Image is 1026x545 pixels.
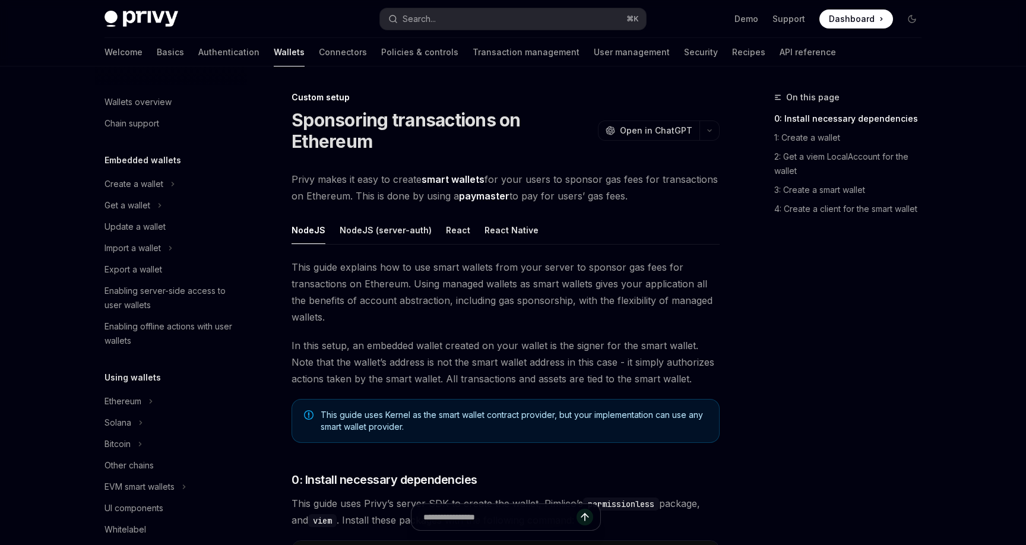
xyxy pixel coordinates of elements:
div: Search... [403,12,436,26]
a: 4: Create a client for the smart wallet [774,199,931,218]
span: Dashboard [829,13,875,25]
a: Security [684,38,718,66]
a: Authentication [198,38,259,66]
div: Export a wallet [104,262,162,277]
a: User management [594,38,670,66]
div: Other chains [104,458,154,473]
span: In this setup, an embedded wallet created on your wallet is the signer for the smart wallet. Note... [292,337,720,387]
h5: Embedded wallets [104,153,181,167]
div: React [446,216,470,244]
a: 0: Install necessary dependencies [774,109,931,128]
a: Support [772,13,805,25]
a: Enabling server-side access to user wallets [95,280,247,316]
div: Wallets overview [104,95,172,109]
div: Enabling offline actions with user wallets [104,319,240,348]
a: Chain support [95,113,247,134]
div: Update a wallet [104,220,166,234]
button: Toggle Get a wallet section [95,195,247,216]
div: Custom setup [292,91,720,103]
div: NodeJS [292,216,325,244]
span: This guide uses Kernel as the smart wallet contract provider, but your implementation can use any... [321,409,707,433]
a: Dashboard [819,9,893,28]
div: Enabling server-side access to user wallets [104,284,240,312]
span: This guide uses Privy’s server SDK to create the wallet, Pimlico’s package, and . Install these p... [292,495,720,528]
div: Get a wallet [104,198,150,213]
div: NodeJS (server-auth) [340,216,432,244]
span: Privy makes it easy to create for your users to sponsor gas fees for transactions on Ethereum. Th... [292,171,720,204]
button: Toggle dark mode [902,9,921,28]
button: Open in ChatGPT [598,121,699,141]
input: Ask a question... [423,504,577,530]
button: Toggle Bitcoin section [95,433,247,455]
a: paymaster [459,190,509,202]
a: API reference [780,38,836,66]
a: Demo [734,13,758,25]
button: Toggle Create a wallet section [95,173,247,195]
code: permissionless [583,498,659,511]
img: dark logo [104,11,178,27]
div: Whitelabel [104,522,146,537]
button: Open search [380,8,646,30]
span: ⌘ K [626,14,639,24]
a: Wallets overview [95,91,247,113]
span: Open in ChatGPT [620,125,692,137]
a: Connectors [319,38,367,66]
a: Recipes [732,38,765,66]
h5: Using wallets [104,370,161,385]
a: 3: Create a smart wallet [774,180,931,199]
a: UI components [95,498,247,519]
a: Export a wallet [95,259,247,280]
div: React Native [484,216,539,244]
div: Bitcoin [104,437,131,451]
a: Basics [157,38,184,66]
svg: Note [304,410,313,420]
a: 1: Create a wallet [774,128,931,147]
a: Update a wallet [95,216,247,237]
a: Policies & controls [381,38,458,66]
div: Create a wallet [104,177,163,191]
a: Welcome [104,38,142,66]
div: EVM smart wallets [104,480,175,494]
span: 0: Install necessary dependencies [292,471,477,488]
span: On this page [786,90,840,104]
strong: smart wallets [422,173,484,185]
button: Toggle Ethereum section [95,391,247,412]
div: Chain support [104,116,159,131]
a: Whitelabel [95,519,247,540]
h1: Sponsoring transactions on Ethereum [292,109,593,152]
a: Transaction management [473,38,579,66]
button: Toggle EVM smart wallets section [95,476,247,498]
button: Send message [577,509,593,525]
div: Ethereum [104,394,141,408]
a: Other chains [95,455,247,476]
div: Import a wallet [104,241,161,255]
button: Toggle Import a wallet section [95,237,247,259]
div: Solana [104,416,131,430]
div: UI components [104,501,163,515]
button: Toggle Solana section [95,412,247,433]
span: This guide explains how to use smart wallets from your server to sponsor gas fees for transaction... [292,259,720,325]
a: Wallets [274,38,305,66]
a: 2: Get a viem LocalAccount for the wallet [774,147,931,180]
a: Enabling offline actions with user wallets [95,316,247,351]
